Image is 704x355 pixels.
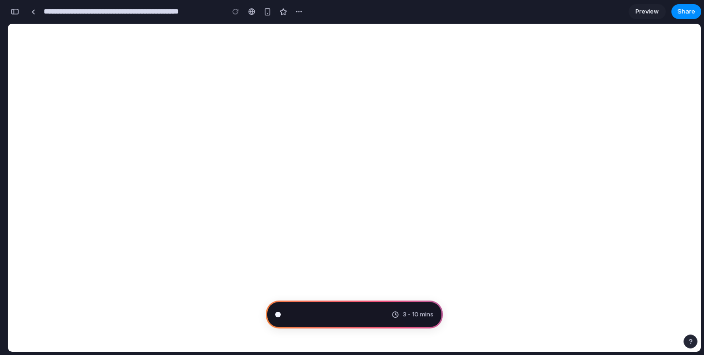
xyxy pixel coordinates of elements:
a: Preview [629,4,666,19]
span: Preview [636,7,659,16]
span: Share [677,7,695,16]
iframe: To enrich screen reader interactions, please activate Accessibility in Grammarly extension settings [8,24,701,352]
button: Share [671,4,701,19]
span: 3 - 10 mins [403,310,433,319]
